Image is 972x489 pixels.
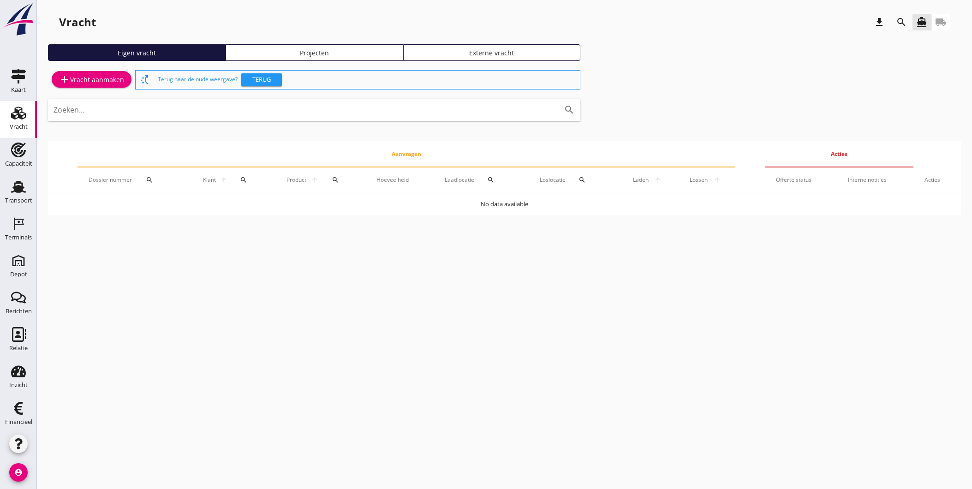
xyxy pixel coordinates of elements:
[407,48,577,58] div: Externe vracht
[230,48,399,58] div: Projecten
[916,17,927,28] i: directions_boat
[935,17,946,28] i: local_shipping
[11,87,26,93] div: Kaart
[5,197,32,203] div: Transport
[630,176,651,184] span: Laden
[332,176,339,184] i: search
[284,176,309,184] span: Product
[445,169,518,191] div: Laadlocatie
[874,17,885,28] i: download
[5,419,32,425] div: Financieel
[376,176,423,184] div: Hoeveelheid
[309,176,321,184] i: arrow_upward
[578,176,586,184] i: search
[59,74,124,85] div: Vracht aanmaken
[9,463,28,482] i: account_circle
[403,44,581,61] a: Externe vracht
[139,74,150,85] i: switch_access_shortcut
[896,17,907,28] i: search
[89,169,179,191] div: Dossier nummer
[146,176,153,184] i: search
[59,15,96,30] div: Vracht
[52,48,221,58] div: Eigen vracht
[848,176,902,184] div: Interne notities
[10,271,27,277] div: Depot
[5,234,32,240] div: Terminals
[487,176,495,184] i: search
[540,169,608,191] div: Loslocatie
[9,382,28,388] div: Inzicht
[2,2,35,36] img: logo-small.a267ee39.svg
[158,71,576,89] div: Terug naar de oude weergave?
[10,124,28,130] div: Vracht
[201,176,218,184] span: Klant
[226,44,403,61] a: Projecten
[218,176,230,184] i: arrow_upward
[78,141,735,167] th: Aanvragen
[776,176,826,184] div: Offerte status
[564,104,575,115] i: search
[245,75,278,84] div: Terug
[924,176,950,184] div: Acties
[48,44,226,61] a: Eigen vracht
[765,141,914,167] th: Acties
[241,73,282,86] button: Terug
[6,308,32,314] div: Berichten
[59,74,70,85] i: add
[240,176,247,184] i: search
[54,102,549,117] input: Zoeken...
[710,176,724,184] i: arrow_upward
[651,176,664,184] i: arrow_upward
[5,161,32,167] div: Capaciteit
[52,71,131,88] a: Vracht aanmaken
[48,193,961,215] td: No data available
[9,345,28,351] div: Relatie
[686,176,710,184] span: Lossen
